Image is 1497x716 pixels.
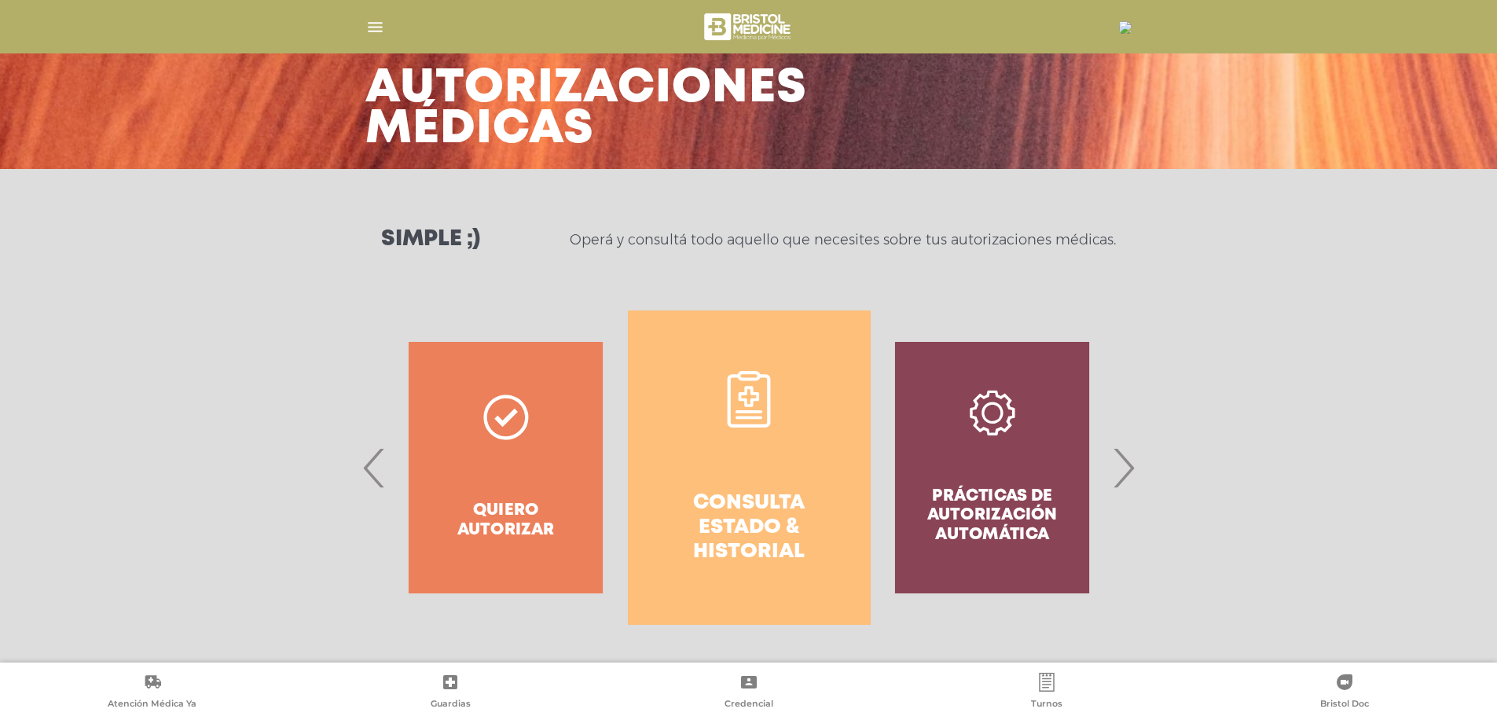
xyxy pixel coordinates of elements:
a: Guardias [301,673,599,713]
h3: Autorizaciones médicas [365,68,807,150]
a: Consulta estado & historial [628,310,871,625]
img: bristol-medicine-blanco.png [702,8,795,46]
span: Atención Médica Ya [108,698,196,712]
a: Atención Médica Ya [3,673,301,713]
img: Cober_menu-lines-white.svg [365,17,385,37]
span: Turnos [1031,698,1062,712]
h4: Consulta estado & historial [656,491,842,565]
a: Turnos [897,673,1195,713]
h3: Simple ;) [381,229,480,251]
a: Credencial [600,673,897,713]
span: Bristol Doc [1320,698,1369,712]
span: Previous [359,425,390,510]
span: Credencial [725,698,773,712]
p: Operá y consultá todo aquello que necesites sobre tus autorizaciones médicas. [570,230,1116,249]
img: 16848 [1119,21,1132,34]
a: Bristol Doc [1196,673,1494,713]
span: Guardias [431,698,471,712]
span: Next [1108,425,1139,510]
